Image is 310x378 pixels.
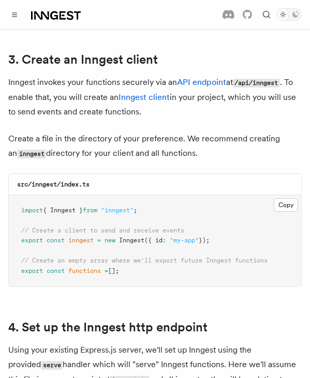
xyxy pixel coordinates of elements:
[119,237,144,244] span: Inngest
[47,267,65,274] span: const
[47,237,65,244] span: const
[170,237,199,244] span: "my-app"
[199,237,210,244] span: });
[101,207,134,214] span: "inngest"
[8,320,208,335] a: 4. Set up the Inngest http endpoint
[21,267,43,274] span: export
[21,207,43,214] span: import
[163,237,166,244] span: :
[97,237,101,244] span: =
[134,207,137,214] span: ;
[274,198,298,212] button: Copy
[233,79,280,88] code: /api/inngest
[8,75,302,119] p: Inngest invokes your functions securely via an at . To enable that, you will create an in your pr...
[68,237,94,244] span: inngest
[68,267,101,274] span: functions
[17,181,90,188] code: src/inngest/index.ts
[43,207,83,214] span: { Inngest }
[21,257,268,264] span: // Create an empty array where we'll export future Inngest functions
[17,150,46,158] code: inngest
[8,52,158,67] a: 3. Create an Inngest client
[177,77,226,87] a: API endpoint
[105,237,115,244] span: new
[8,8,21,21] button: Toggle navigation
[21,237,43,244] span: export
[105,267,108,274] span: =
[21,227,184,234] span: // Create a client to send and receive events
[8,132,302,161] p: Create a file in the directory of your preference. We recommend creating an directory for your cl...
[41,361,63,370] code: serve
[277,8,302,21] button: Toggle dark mode
[119,92,170,102] a: Inngest client
[144,237,163,244] span: ({ id
[108,267,119,274] span: [];
[260,8,273,21] button: Find something...
[83,207,97,214] span: from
